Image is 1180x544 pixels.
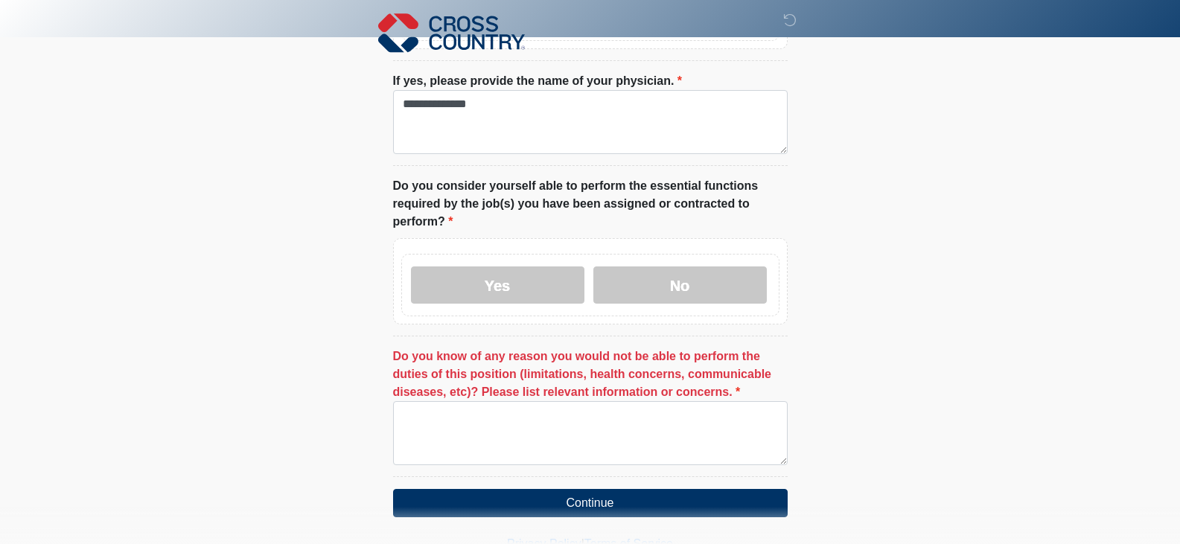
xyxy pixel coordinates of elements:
label: Do you know of any reason you would not be able to perform the duties of this position (limitatio... [393,348,788,401]
label: Yes [411,266,584,304]
label: Do you consider yourself able to perform the essential functions required by the job(s) you have ... [393,177,788,231]
label: No [593,266,767,304]
img: Cross Country Logo [378,11,526,54]
button: Continue [393,489,788,517]
label: If yes, please provide the name of your physician. [393,72,683,90]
